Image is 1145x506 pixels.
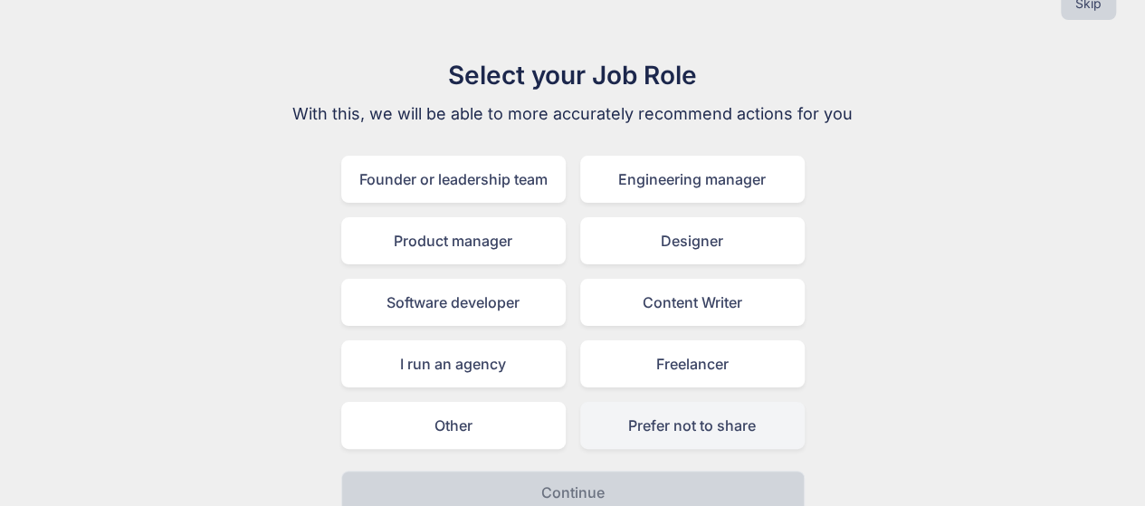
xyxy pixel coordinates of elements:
[580,402,805,449] div: Prefer not to share
[341,402,566,449] div: Other
[580,279,805,326] div: Content Writer
[580,340,805,387] div: Freelancer
[269,56,877,94] h1: Select your Job Role
[341,279,566,326] div: Software developer
[341,340,566,387] div: I run an agency
[541,482,605,503] p: Continue
[341,217,566,264] div: Product manager
[269,101,877,127] p: With this, we will be able to more accurately recommend actions for you
[580,156,805,203] div: Engineering manager
[580,217,805,264] div: Designer
[341,156,566,203] div: Founder or leadership team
